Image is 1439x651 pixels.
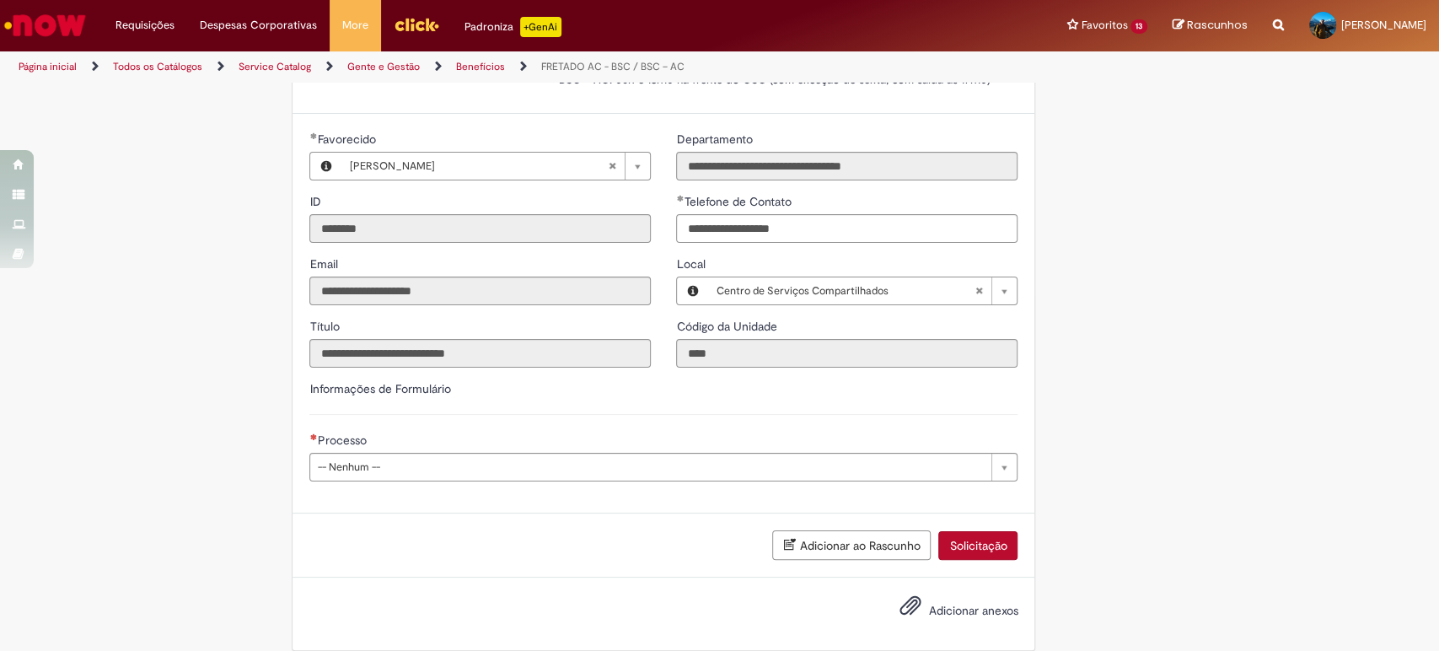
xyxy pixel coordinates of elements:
img: ServiceNow [2,8,89,42]
span: Centro de Serviços Compartilhados [716,277,975,304]
label: Informações de Formulário [309,381,450,396]
input: Email [309,277,651,305]
a: Benefícios [456,60,505,73]
label: Somente leitura - ID [309,193,324,210]
span: Somente leitura - Título [309,319,342,334]
input: Departamento [676,152,1018,180]
button: Adicionar ao Rascunho [772,530,931,560]
span: Requisições [115,17,175,34]
label: Somente leitura - Título [309,318,342,335]
a: Todos os Catálogos [113,60,202,73]
span: Adicionar anexos [928,603,1018,618]
button: Favorecido, Visualizar este registro Diogo Rodrigues [310,153,341,180]
img: click_logo_yellow_360x200.png [394,12,439,37]
input: ID [309,214,651,243]
span: Rascunhos [1187,17,1248,33]
span: Necessários - Favorecido [317,132,379,147]
span: [PERSON_NAME] [349,153,608,180]
a: [PERSON_NAME]Limpar campo Favorecido [341,153,650,180]
button: Adicionar anexos [894,590,925,629]
a: Rascunhos [1173,18,1248,34]
input: Telefone de Contato [676,214,1018,243]
span: Necessários [309,433,317,440]
span: BSC – AC: 06h e 18h10 na frente do CSC (com exceção de sexta, com saída às 17h10) [558,73,990,87]
ul: Trilhas de página [13,51,947,83]
span: Local [676,256,708,272]
button: Local, Visualizar este registro Centro de Serviços Compartilhados [677,277,707,304]
input: Código da Unidade [676,339,1018,368]
a: Service Catalog [239,60,311,73]
a: Página inicial [19,60,77,73]
span: Processo [317,433,369,448]
span: Favoritos [1081,17,1127,34]
span: Despesas Corporativas [200,17,317,34]
span: Obrigatório Preenchido [676,195,684,202]
span: Telefone de Contato [684,194,794,209]
abbr: Limpar campo Local [966,277,991,304]
a: FRETADO AC - BSC / BSC – AC [541,60,685,73]
span: Obrigatório Preenchido [309,132,317,139]
input: Título [309,339,651,368]
span: Somente leitura - Departamento [676,132,755,147]
span: 13 [1130,19,1147,34]
abbr: Limpar campo Favorecido [599,153,625,180]
span: [PERSON_NAME] [1341,18,1426,32]
span: Somente leitura - Código da Unidade [676,319,780,334]
span: -- Nenhum -- [317,454,983,481]
span: Somente leitura - Email [309,256,341,272]
a: Centro de Serviços CompartilhadosLimpar campo Local [707,277,1017,304]
p: +GenAi [520,17,561,37]
button: Solicitação [938,531,1018,560]
label: Somente leitura - Código da Unidade [676,318,780,335]
span: Somente leitura - ID [309,194,324,209]
label: Somente leitura - Email [309,256,341,272]
label: Somente leitura - Departamento [676,131,755,148]
span: More [342,17,368,34]
a: Gente e Gestão [347,60,420,73]
div: Padroniza [464,17,561,37]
